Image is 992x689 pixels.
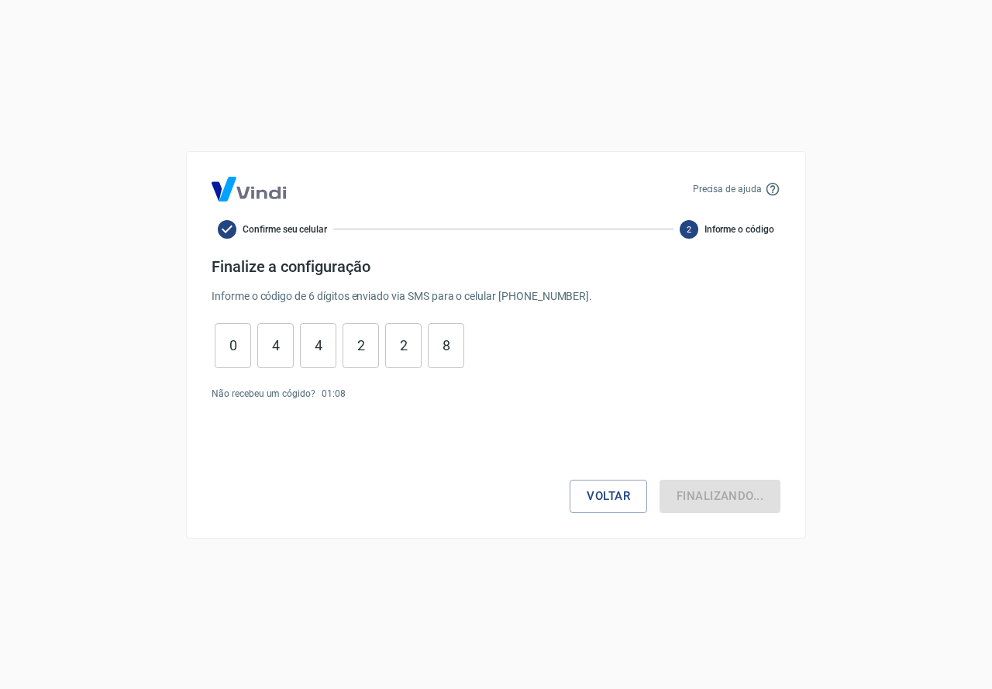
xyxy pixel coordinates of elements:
[693,182,762,196] p: Precisa de ajuda
[687,224,691,234] text: 2
[212,257,780,276] h4: Finalize a configuração
[212,177,286,202] img: Logo Vind
[704,222,774,236] span: Informe o código
[212,387,315,401] p: Não recebeu um cógido?
[570,480,647,512] button: Voltar
[322,387,346,401] p: 01 : 08
[243,222,327,236] span: Confirme seu celular
[212,288,780,305] p: Informe o código de 6 dígitos enviado via SMS para o celular [PHONE_NUMBER] .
